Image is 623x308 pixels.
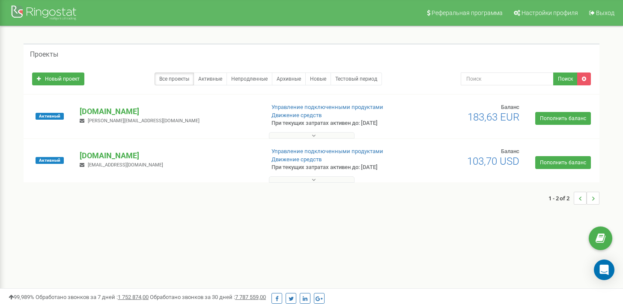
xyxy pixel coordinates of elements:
[468,111,519,123] span: 183,63 EUR
[227,72,272,85] a: Непродленные
[553,72,578,85] button: Поиск
[194,72,227,85] a: Активные
[501,148,519,154] span: Баланс
[32,72,84,85] a: Новый проект
[535,156,591,169] a: Пополнить баланс
[235,294,266,300] u: 7 787 559,00
[80,150,257,161] p: [DOMAIN_NAME]
[271,104,383,110] a: Управление подключенными продуктами
[461,72,554,85] input: Поиск
[36,157,64,164] span: Активный
[522,9,578,16] span: Настройки профиля
[548,183,599,213] nav: ...
[271,112,322,118] a: Движение средств
[594,260,614,280] div: Open Intercom Messenger
[271,163,402,172] p: При текущих затратах активен до: [DATE]
[150,294,266,300] span: Обработано звонков за 30 дней :
[80,106,257,117] p: [DOMAIN_NAME]
[36,294,149,300] span: Обработано звонков за 7 дней :
[535,112,591,125] a: Пополнить баланс
[272,72,306,85] a: Архивные
[36,113,64,120] span: Активный
[118,294,149,300] u: 1 752 874,00
[548,192,574,205] span: 1 - 2 of 2
[305,72,331,85] a: Новые
[155,72,194,85] a: Все проекты
[30,51,58,58] h5: Проекты
[501,104,519,110] span: Баланс
[271,148,383,154] a: Управление подключенными продуктами
[271,119,402,127] p: При текущих затратах активен до: [DATE]
[88,162,163,168] span: [EMAIL_ADDRESS][DOMAIN_NAME]
[467,155,519,167] span: 103,70 USD
[88,118,200,124] span: [PERSON_NAME][EMAIL_ADDRESS][DOMAIN_NAME]
[432,9,503,16] span: Реферальная программа
[331,72,382,85] a: Тестовый период
[271,156,322,163] a: Движение средств
[596,9,614,16] span: Выход
[9,294,34,300] span: 99,989%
